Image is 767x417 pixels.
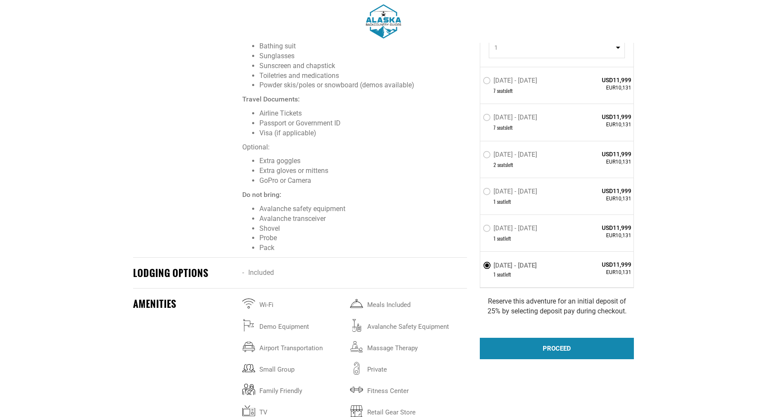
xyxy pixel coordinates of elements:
[259,128,467,138] li: Visa (if applicable)
[494,43,614,52] span: 1
[483,224,539,235] label: [DATE] - [DATE]
[259,224,467,234] li: Shovel
[497,198,511,205] span: seat left
[350,297,363,310] img: mealsincluded.svg
[363,405,458,416] span: retail gear store
[259,80,467,90] li: Powder skis/poles or snowboard (demos available)
[259,109,467,119] li: Airline Tickets
[569,187,631,195] span: USD11,999
[259,42,467,51] li: Bathing suit
[493,235,496,242] span: 1
[255,405,350,416] span: TV
[242,266,350,279] li: Included
[350,383,363,396] img: fitnesscenter.svg
[480,338,634,359] div: PROCEED
[259,166,467,176] li: Extra gloves or mittens
[483,114,539,124] label: [DATE] - [DATE]
[569,223,631,232] span: USD11,999
[363,297,458,308] span: Meals included
[259,233,467,243] li: Probe
[242,95,300,103] strong: Travel Documents:
[242,319,255,332] img: demoequipment.svg
[259,156,467,166] li: Extra goggles
[493,124,496,131] span: 7
[366,4,401,39] img: 1603915880.png
[569,232,631,239] span: EUR10,131
[493,271,496,278] span: 1
[242,143,467,152] p: Optional:
[569,150,631,158] span: USD11,999
[255,362,350,373] span: small group
[569,122,631,129] span: EUR10,131
[133,297,236,310] div: Amenities
[255,383,350,394] span: family friendly
[569,84,631,92] span: EUR10,131
[497,124,513,131] span: seat left
[483,151,539,161] label: [DATE] - [DATE]
[242,362,255,375] img: smallgroup.svg
[497,87,513,94] span: seat left
[363,383,458,394] span: fitness center
[259,243,467,253] li: Pack
[569,76,631,84] span: USD11,999
[242,297,255,310] img: wifi.svg
[259,61,467,71] li: Sunscreen and chapstick
[350,362,363,375] img: private.svg
[363,319,458,330] span: avalanche safety equipment
[493,87,496,94] span: 7
[242,340,255,353] img: airporttransportation.svg
[505,124,506,131] span: s
[489,37,625,58] button: 1
[493,198,496,205] span: 1
[242,191,281,199] strong: Do not bring:
[497,271,511,278] span: seat left
[259,51,467,61] li: Sunglasses
[255,319,350,330] span: Demo Equipment
[259,119,467,128] li: Passport or Government ID
[483,77,539,87] label: [DATE] - [DATE]
[493,161,496,168] span: 2
[569,260,631,269] span: USD11,999
[497,235,511,242] span: seat left
[133,266,236,280] div: Lodging options
[505,161,507,168] span: s
[497,161,513,168] span: seat left
[483,260,539,271] label: [DATE] - [DATE]
[505,87,506,94] span: s
[259,176,467,186] li: GoPro or Camera
[259,71,467,81] li: Toiletries and medications
[259,204,467,214] li: Avalanche safety equipment
[569,158,631,166] span: EUR10,131
[350,319,363,332] img: avalanchesafetyequipment.svg
[363,340,458,351] span: massage therapy
[242,383,255,396] img: familyfriendly.svg
[363,362,458,373] span: Private
[569,195,631,203] span: EUR10,131
[350,340,363,353] img: massagetherapy.svg
[255,297,350,308] span: Wi-Fi
[569,269,631,276] span: EUR10,131
[259,214,467,224] li: Avalanche transceiver
[569,113,631,122] span: USD11,999
[255,340,350,351] span: airport transportation
[480,288,634,325] div: Reserve this adventure for an initial deposit of 25% by selecting deposit pay during checkout.
[483,188,539,198] label: [DATE] - [DATE]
